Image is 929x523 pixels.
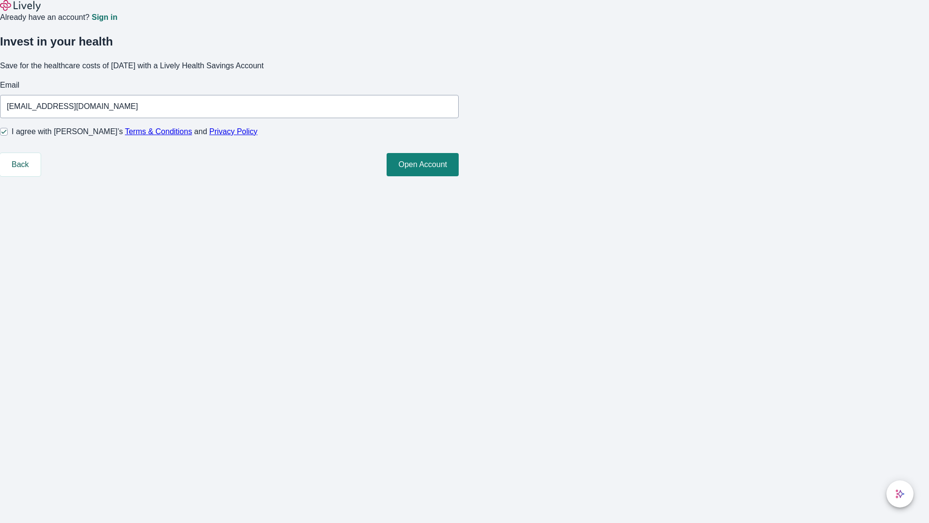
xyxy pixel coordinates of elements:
span: I agree with [PERSON_NAME]’s and [12,126,257,138]
button: Open Account [387,153,459,176]
svg: Lively AI Assistant [895,489,905,499]
button: chat [886,480,914,508]
a: Sign in [91,14,117,21]
a: Terms & Conditions [125,127,192,136]
a: Privacy Policy [210,127,258,136]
